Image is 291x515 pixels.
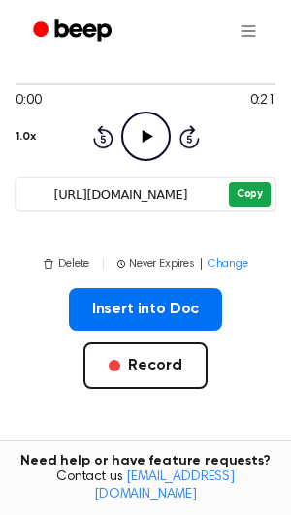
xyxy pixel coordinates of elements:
span: 0:21 [250,91,275,112]
button: Record [83,342,207,389]
span: | [199,255,204,273]
button: 1.0x [16,120,35,153]
button: Delete [43,255,89,273]
a: Beep [19,13,129,50]
span: | [101,255,106,273]
button: Copy [229,182,271,207]
span: Change [208,255,248,273]
button: Open menu [225,8,272,54]
span: Contact us [12,469,279,503]
span: 0:00 [16,91,41,112]
button: Insert into Doc [69,288,223,331]
button: Never Expires|Change [117,255,248,273]
a: [EMAIL_ADDRESS][DOMAIN_NAME] [94,470,235,501]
